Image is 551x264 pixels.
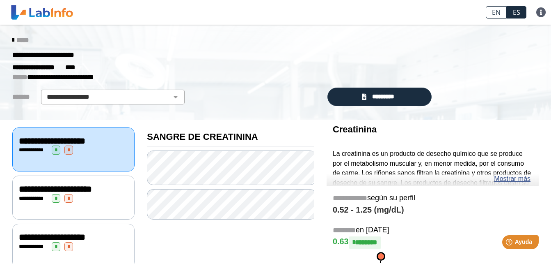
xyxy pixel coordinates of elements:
font: 0.63 [333,237,349,246]
iframe: Help widget launcher [478,232,542,255]
h5: según su perfil [333,194,533,203]
a: Mostrar más [494,174,530,184]
a: EN [486,6,507,19]
h4: 0.52 - 1.25 (mg/dL) [333,205,533,215]
b: Creatinina [333,124,377,134]
a: ES [507,6,526,19]
b: SANGRE DE CREATININA [147,132,258,142]
h5: en [DATE] [333,226,533,235]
